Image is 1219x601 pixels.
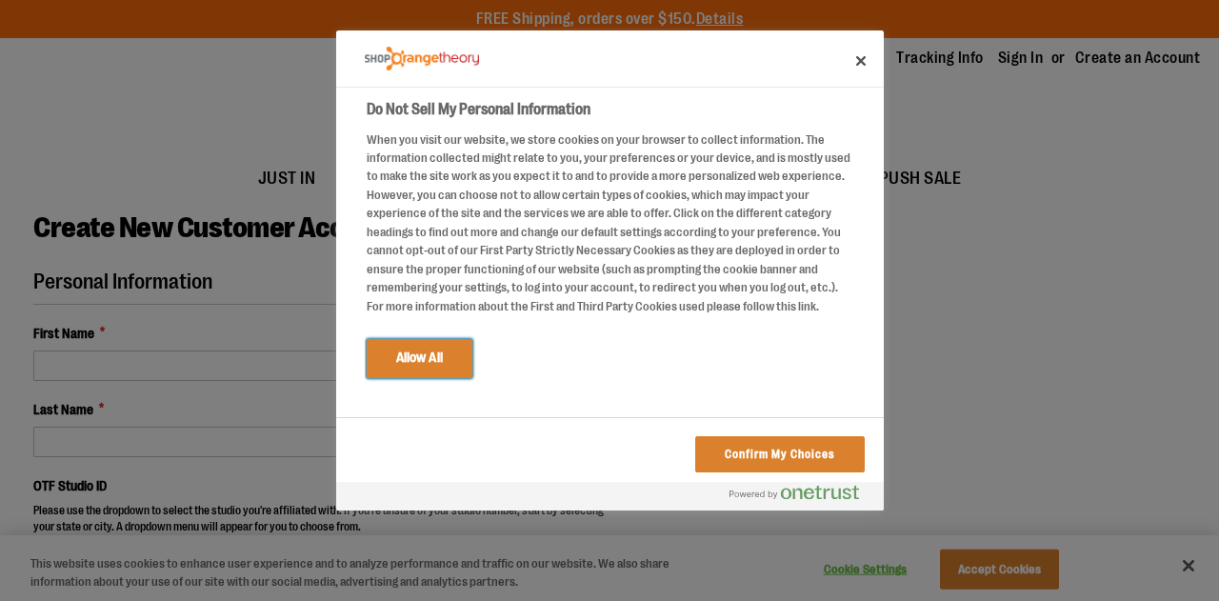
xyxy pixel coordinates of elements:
[729,485,874,509] a: Powered by OneTrust Opens in a new Tab
[367,98,854,121] h2: Do Not Sell My Personal Information
[336,30,884,511] div: Preference center
[365,47,479,70] img: Company Logo
[729,485,859,500] img: Powered by OneTrust Opens in a new Tab
[365,40,479,78] div: Company Logo
[367,339,472,377] button: Allow All
[840,40,882,82] button: Close
[367,130,854,316] div: When you visit our website, we store cookies on your browser to collect information. The informat...
[695,436,864,472] button: Confirm My Choices
[336,30,884,511] div: Do Not Sell My Personal Information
